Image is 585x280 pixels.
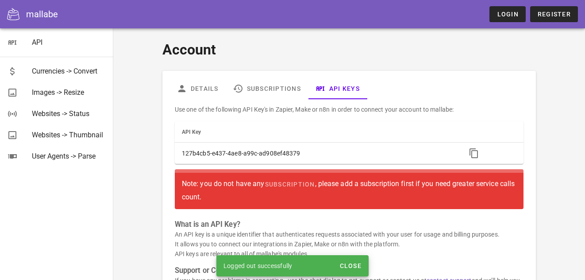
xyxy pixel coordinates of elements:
[308,78,367,99] a: API Keys
[182,129,201,135] span: API Key
[339,262,362,269] span: Close
[226,78,308,99] a: Subscriptions
[32,88,106,97] div: Images -> Resize
[169,78,226,99] a: Details
[26,8,58,21] div: mallabe
[464,223,581,264] iframe: Tidio Chat
[336,258,365,274] button: Close
[175,143,459,164] td: 127b4cb5-e437-4ae8-a99c-ad908ef48379
[162,39,536,60] h1: Account
[182,176,516,202] div: Note: you do not have any , please add a subscription first if you need greater service calls count.
[32,67,106,75] div: Currencies -> Convert
[216,255,336,276] div: Logged out successfully
[175,220,523,229] h3: What is an API Key?
[32,152,106,160] div: User Agents -> Parse
[264,176,315,192] a: subscription
[537,11,571,18] span: Register
[32,109,106,118] div: Websites -> Status
[175,121,459,143] th: API Key: Not sorted. Activate to sort ascending.
[264,181,315,188] span: subscription
[32,38,106,47] div: API
[496,11,518,18] span: Login
[175,105,523,114] p: Use one of the following API Key's in Zapier, Make or n8n in order to connect your account to mal...
[530,6,578,22] a: Register
[175,266,523,276] h3: Support or Contact
[489,6,525,22] a: Login
[32,131,106,139] div: Websites -> Thumbnail
[175,229,523,259] p: An API key is a unique identifier that authenticates requests associated with your user for usage...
